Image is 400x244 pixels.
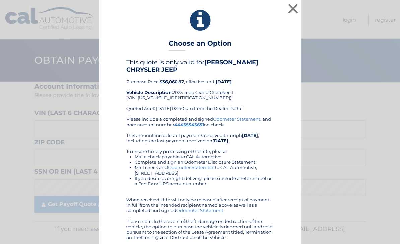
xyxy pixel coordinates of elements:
b: [PERSON_NAME] CHRYSLER JEEP [126,59,258,74]
h4: This quote is only valid for [126,59,274,74]
button: × [286,2,300,15]
a: Odometer Statement [213,116,260,122]
h3: Choose an Option [169,39,232,51]
li: Make check payable to CAL Automotive [135,154,274,159]
b: [DATE] [242,133,258,138]
li: Mail check and to CAL Automotive, [STREET_ADDRESS] [135,165,274,176]
a: 44455545651 [174,122,204,127]
b: [DATE] [216,79,232,84]
li: If you desire overnight delivery, please include a return label or a Fed Ex or UPS account number. [135,176,274,186]
b: $36,060.97 [160,79,184,84]
b: [DATE] [212,138,228,143]
a: Odometer Statement [176,208,223,213]
a: Odometer Statement [168,165,215,170]
div: Please include a completed and signed , and note account number on check. This amount includes al... [126,116,274,240]
strong: Vehicle Description: [126,90,173,95]
li: Complete and sign an Odometer Disclosure Statement [135,159,274,165]
div: Purchase Price: , effective until 2023 Jeep Grand Cherokee L (VIN: [US_VEHICLE_IDENTIFICATION_NUM... [126,59,274,116]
